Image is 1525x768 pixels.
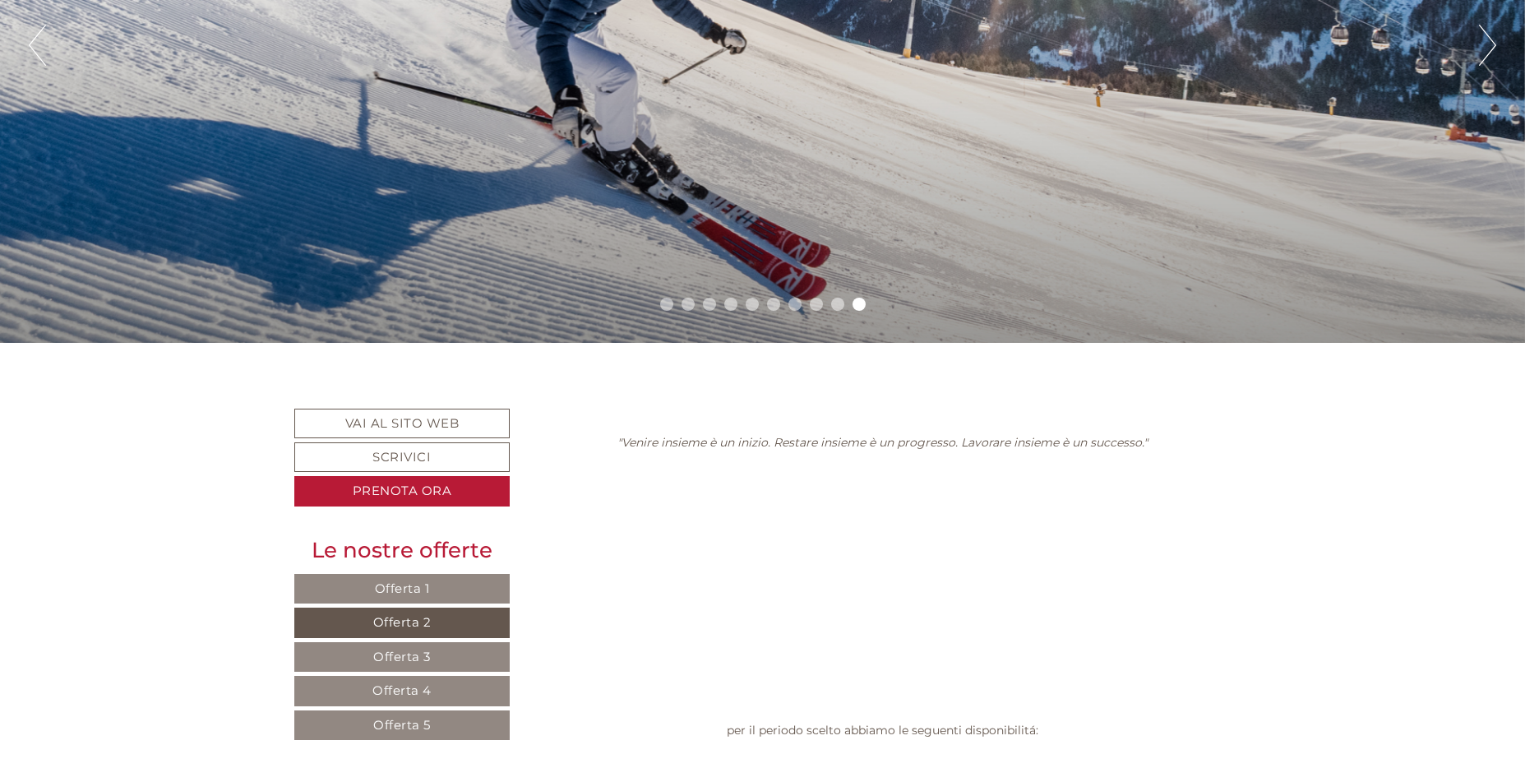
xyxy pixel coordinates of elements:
[617,435,1148,450] em: "Venire insieme è un inizio. Restare insieme è un progresso. Lavorare insieme è un successo."
[293,12,356,40] div: [DATE]
[373,717,431,733] span: Offerta 5
[294,409,511,437] a: Vai al sito web
[294,535,511,566] div: Le nostre offerte
[375,581,430,596] span: Offerta 1
[29,25,46,66] button: Previous
[559,724,1207,738] p: per il periodo scelto abbiamo le seguenti disponibilitá:
[373,614,432,630] span: Offerta 2
[294,442,511,473] a: Scrivici
[559,433,649,463] button: Invia
[25,48,275,61] div: [GEOGRAPHIC_DATA]
[12,44,284,95] div: Buon giorno, come possiamo aiutarla?
[1479,25,1496,66] button: Next
[372,682,432,698] span: Offerta 4
[760,469,1006,715] img: image
[294,476,511,507] a: Prenota ora
[373,649,431,664] span: Offerta 3
[25,80,275,91] small: 13:13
